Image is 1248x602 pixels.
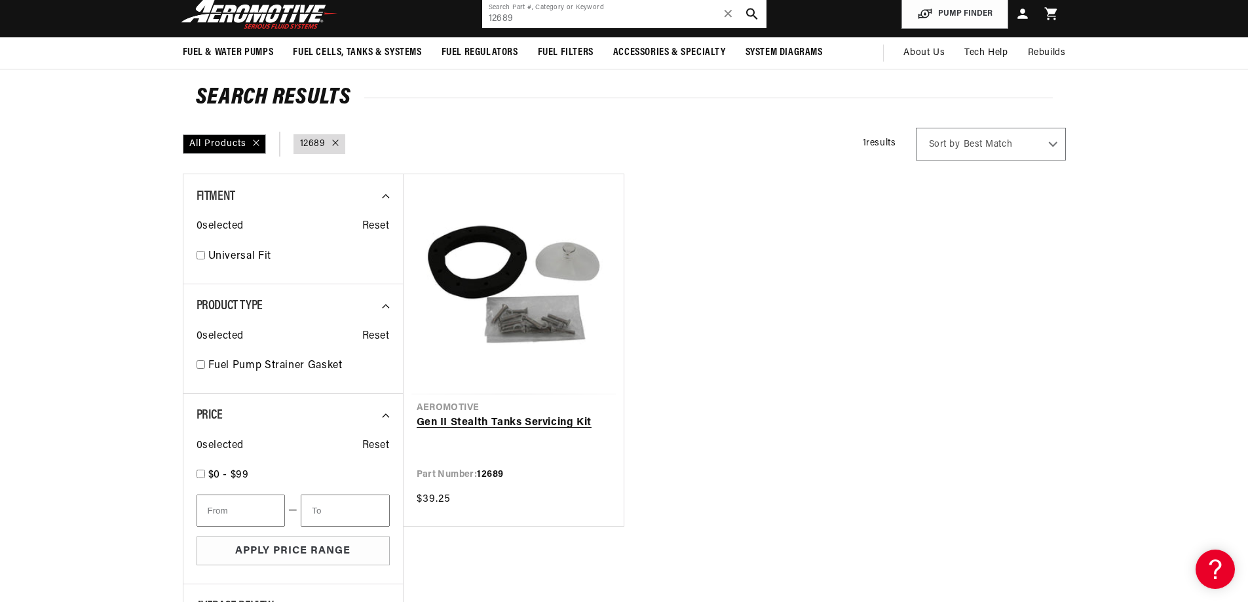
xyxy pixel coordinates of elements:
span: Fuel Regulators [442,46,518,60]
a: 12689 [300,137,326,151]
span: 0 selected [197,328,244,345]
span: Tech Help [964,46,1008,60]
span: System Diagrams [746,46,823,60]
select: Sort by [916,128,1066,160]
button: Apply Price Range [197,536,390,566]
input: From [197,495,285,527]
span: About Us [903,48,945,58]
summary: System Diagrams [736,37,833,68]
span: Fuel Cells, Tanks & Systems [293,46,421,60]
span: Rebuilds [1028,46,1066,60]
a: Universal Fit [208,248,390,265]
span: Product Type [197,299,263,312]
a: Fuel Pump Strainer Gasket [208,358,390,375]
span: Sort by [929,138,960,151]
summary: Rebuilds [1018,37,1076,69]
summary: Accessories & Specialty [603,37,736,68]
span: ✕ [723,3,734,24]
span: Fuel & Water Pumps [183,46,274,60]
div: All Products [183,134,266,154]
a: About Us [894,37,955,69]
summary: Fuel Filters [528,37,603,68]
span: $0 - $99 [208,470,249,480]
input: To [301,495,389,527]
span: Reset [362,218,390,235]
span: Fuel Filters [538,46,594,60]
span: — [288,502,298,519]
span: Reset [362,438,390,455]
a: Gen II Stealth Tanks Servicing Kit [417,415,611,432]
span: Fitment [197,190,235,203]
h2: Search Results [196,88,1053,109]
summary: Tech Help [955,37,1017,69]
span: 0 selected [197,438,244,455]
summary: Fuel & Water Pumps [173,37,284,68]
summary: Fuel Cells, Tanks & Systems [283,37,431,68]
span: 1 results [863,138,896,148]
span: Reset [362,328,390,345]
span: Accessories & Specialty [613,46,726,60]
span: Price [197,409,223,422]
summary: Fuel Regulators [432,37,528,68]
span: 0 selected [197,218,244,235]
